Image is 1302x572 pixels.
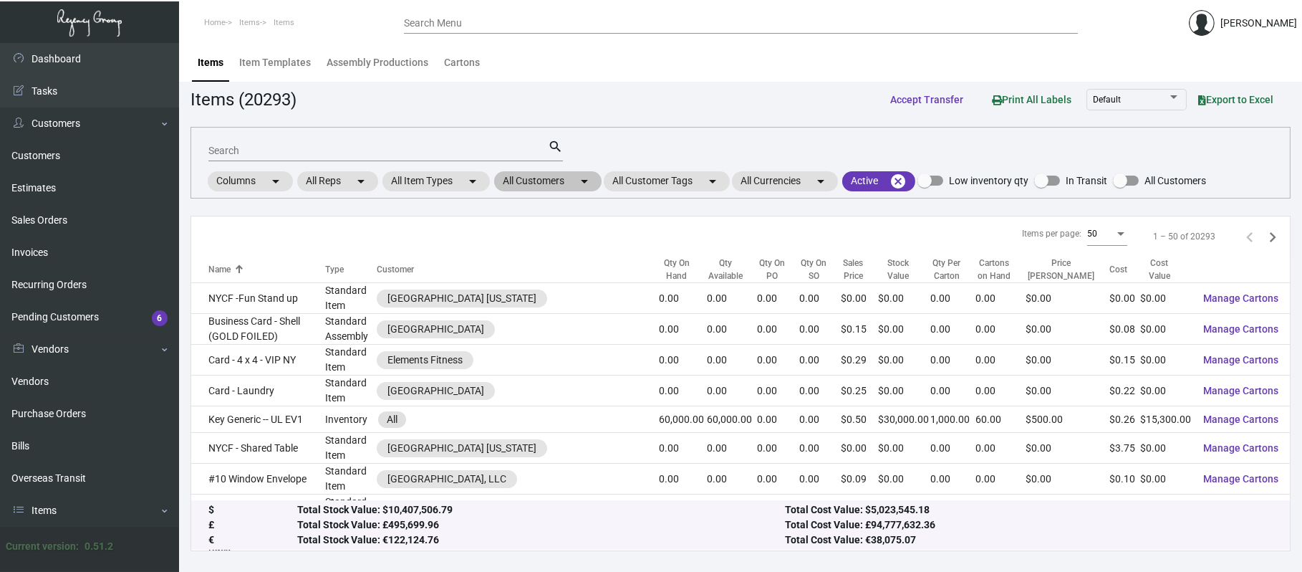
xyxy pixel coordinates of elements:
[930,376,975,406] td: 0.00
[325,345,377,376] td: Standard Item
[325,406,377,433] td: Inventory
[659,345,708,376] td: 0.00
[758,257,800,282] div: Qty On PO
[444,55,480,70] div: Cartons
[758,464,800,495] td: 0.00
[297,518,785,533] div: Total Stock Value: £495,699.96
[1203,473,1278,485] span: Manage Cartons
[841,376,878,406] td: $0.25
[1192,497,1290,523] button: Manage Cartons
[325,464,377,495] td: Standard Item
[930,314,975,345] td: 0.00
[297,503,785,518] div: Total Stock Value: $10,407,506.79
[325,263,344,276] div: Type
[1087,229,1097,239] span: 50
[191,406,325,433] td: Key Generic -- UL EV1
[949,172,1028,189] span: Low inventory qty
[1153,230,1215,243] div: 1 – 50 of 20293
[274,18,294,27] span: Items
[1192,406,1290,432] button: Manage Cartons
[208,263,231,276] div: Name
[1261,225,1284,248] button: Next page
[1140,376,1192,406] td: $0.00
[325,495,377,525] td: Standard Item
[707,406,757,433] td: 60,000.00
[1026,406,1109,433] td: $500.00
[707,345,757,376] td: 0.00
[1203,442,1278,454] span: Manage Cartons
[191,283,325,314] td: NYCF -Fun Stand up
[297,171,378,191] mat-chip: All Reps
[758,257,787,282] div: Qty On PO
[975,345,1026,376] td: 0.00
[707,433,757,464] td: 0.00
[327,55,428,70] div: Assembly Productions
[878,433,930,464] td: $0.00
[387,353,463,368] div: Elements Fitness
[659,376,708,406] td: 0.00
[799,345,841,376] td: 0.00
[758,314,800,345] td: 0.00
[799,257,841,282] div: Qty On SO
[878,406,930,433] td: $30,000.00
[1026,345,1109,376] td: $0.00
[191,495,325,525] td: Amenity Card - Whale
[799,495,841,525] td: 0.00
[378,411,406,428] mat-chip: All
[1144,172,1206,189] span: All Customers
[1109,263,1140,276] div: Cost
[842,171,915,191] mat-chip: Active
[1087,229,1127,239] mat-select: Items per page:
[930,283,975,314] td: 0.00
[799,283,841,314] td: 0.00
[799,314,841,345] td: 0.00
[841,495,878,525] td: $0.22
[1203,323,1278,335] span: Manage Cartons
[799,257,828,282] div: Qty On SO
[1238,225,1261,248] button: Previous page
[1026,257,1096,282] div: Price [PERSON_NAME]
[659,314,708,345] td: 0.00
[799,406,841,433] td: 0.00
[707,257,744,282] div: Qty Available
[1026,464,1109,495] td: $0.00
[1066,172,1107,189] span: In Transit
[1140,464,1192,495] td: $0.00
[387,322,484,337] div: [GEOGRAPHIC_DATA]
[6,539,79,554] div: Current version:
[659,283,708,314] td: 0.00
[297,533,785,548] div: Total Stock Value: €122,124.76
[239,55,311,70] div: Item Templates
[659,464,708,495] td: 0.00
[878,495,930,525] td: $0.00
[930,257,963,282] div: Qty Per Carton
[930,464,975,495] td: 0.00
[707,495,757,525] td: 0.00
[975,406,1026,433] td: 60.00
[387,472,506,487] div: [GEOGRAPHIC_DATA], LLC
[841,314,878,345] td: $0.15
[208,263,325,276] div: Name
[732,171,838,191] mat-chip: All Currencies
[325,263,377,276] div: Type
[890,94,963,105] span: Accept Transfer
[659,257,695,282] div: Qty On Hand
[1140,433,1192,464] td: $0.00
[1022,227,1081,240] div: Items per page:
[930,345,975,376] td: 0.00
[1140,314,1192,345] td: $0.00
[239,18,260,27] span: Items
[1203,292,1278,304] span: Manage Cartons
[1198,94,1273,105] span: Export to Excel
[785,503,1273,518] div: Total Cost Value: $5,023,545.18
[191,433,325,464] td: NYCF - Shared Table
[1109,345,1140,376] td: $0.15
[799,433,841,464] td: 0.00
[464,173,481,190] mat-icon: arrow_drop_down
[1192,285,1290,311] button: Manage Cartons
[387,441,536,456] div: [GEOGRAPHIC_DATA] [US_STATE]
[1203,354,1278,366] span: Manage Cartons
[1109,263,1127,276] div: Cost
[1220,16,1297,31] div: [PERSON_NAME]
[1192,316,1290,342] button: Manage Cartons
